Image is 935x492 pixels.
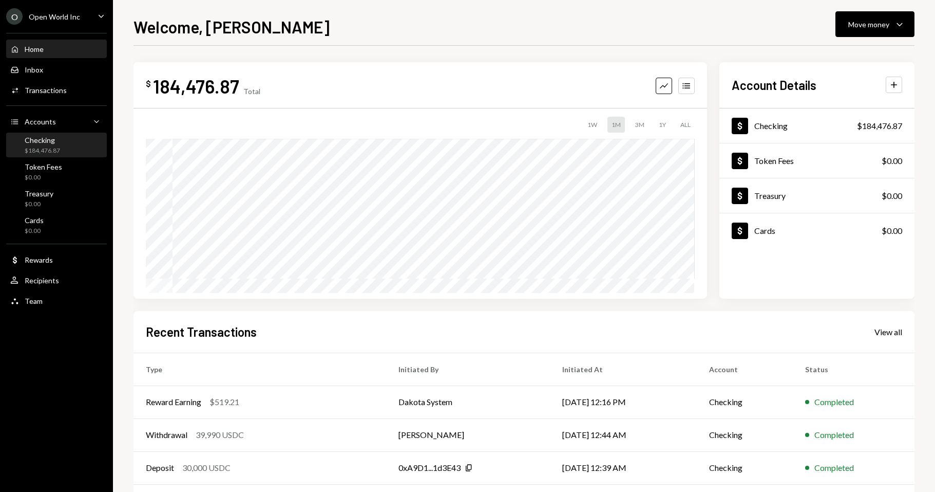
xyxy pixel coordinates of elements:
[6,271,107,289] a: Recipients
[874,326,902,337] a: View all
[754,156,794,166] div: Token Fees
[754,121,788,131] div: Checking
[386,386,550,418] td: Dakota System
[697,451,793,484] td: Checking
[386,353,550,386] th: Initiated By
[719,143,914,178] a: Token Fees$0.00
[814,429,854,441] div: Completed
[874,327,902,337] div: View all
[29,12,80,21] div: Open World Inc
[697,418,793,451] td: Checking
[697,353,793,386] th: Account
[146,396,201,408] div: Reward Earning
[25,200,53,209] div: $0.00
[6,133,107,157] a: Checking$184,476.87
[550,451,697,484] td: [DATE] 12:39 AM
[882,190,902,202] div: $0.00
[583,117,601,133] div: 1W
[6,186,107,211] a: Treasury$0.00
[550,418,697,451] td: [DATE] 12:44 AM
[793,353,914,386] th: Status
[550,353,697,386] th: Initiated At
[6,40,107,58] a: Home
[6,159,107,184] a: Token Fees$0.00
[25,256,53,264] div: Rewards
[848,19,889,30] div: Move money
[153,75,239,98] div: 184,476.87
[25,136,60,144] div: Checking
[133,353,386,386] th: Type
[146,462,174,474] div: Deposit
[25,276,59,285] div: Recipients
[25,147,60,155] div: $184,476.87
[146,429,187,441] div: Withdrawal
[607,117,625,133] div: 1M
[196,429,244,441] div: 39,990 USDC
[550,386,697,418] td: [DATE] 12:16 PM
[754,191,786,201] div: Treasury
[243,87,260,96] div: Total
[719,213,914,248] a: Cards$0.00
[6,291,107,310] a: Team
[25,45,44,53] div: Home
[386,418,550,451] td: [PERSON_NAME]
[719,108,914,143] a: Checking$184,476.87
[882,225,902,237] div: $0.00
[25,216,44,225] div: Cards
[814,462,854,474] div: Completed
[697,386,793,418] td: Checking
[398,462,461,474] div: 0xA9D1...1d3E43
[6,250,107,269] a: Rewards
[146,79,151,89] div: $
[655,117,670,133] div: 1Y
[882,155,902,167] div: $0.00
[146,323,257,340] h2: Recent Transactions
[209,396,239,408] div: $519.21
[25,65,43,74] div: Inbox
[25,117,56,126] div: Accounts
[25,227,44,235] div: $0.00
[25,173,62,182] div: $0.00
[25,162,62,171] div: Token Fees
[25,86,67,95] div: Transactions
[133,16,330,37] h1: Welcome, [PERSON_NAME]
[631,117,648,133] div: 3M
[814,396,854,408] div: Completed
[182,462,231,474] div: 30,000 USDC
[857,120,902,132] div: $184,476.87
[6,81,107,99] a: Transactions
[732,77,816,94] h2: Account Details
[676,117,695,133] div: ALL
[25,189,53,198] div: Treasury
[6,213,107,238] a: Cards$0.00
[25,297,43,305] div: Team
[719,178,914,213] a: Treasury$0.00
[754,226,775,235] div: Cards
[6,60,107,79] a: Inbox
[6,112,107,131] a: Accounts
[835,11,914,37] button: Move money
[6,8,23,25] div: O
